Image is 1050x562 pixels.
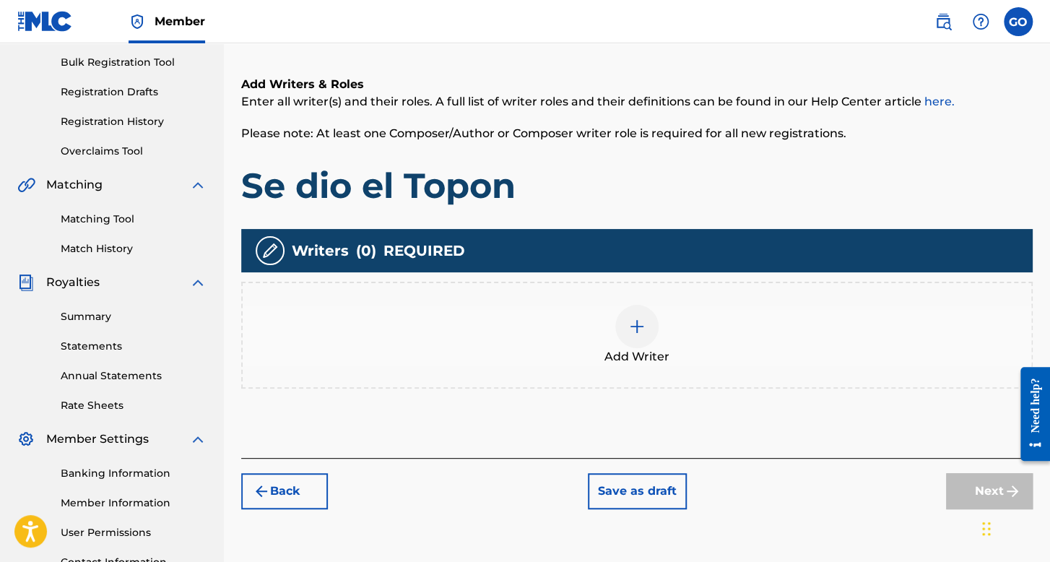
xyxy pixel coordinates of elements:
div: User Menu [1004,7,1033,36]
img: expand [189,176,207,194]
iframe: Chat Widget [978,493,1050,562]
img: help [972,13,989,30]
a: User Permissions [61,525,207,540]
span: Member Settings [46,431,149,448]
a: here. [924,95,955,108]
span: Add Writer [604,348,669,366]
span: Matching [46,176,103,194]
img: 7ee5dd4eb1f8a8e3ef2f.svg [253,483,270,500]
img: Royalties [17,274,35,291]
button: Back [241,473,328,509]
span: ( 0 ) [356,240,376,261]
span: Writers [292,240,349,261]
span: Enter all writer(s) and their roles. A full list of writer roles and their definitions can be fou... [241,95,955,108]
h6: Add Writers & Roles [241,76,1033,93]
img: search [934,13,952,30]
a: Public Search [929,7,958,36]
a: Matching Tool [61,212,207,227]
a: Summary [61,309,207,324]
div: Widget de chat [978,493,1050,562]
iframe: Resource Center [1010,356,1050,472]
img: expand [189,274,207,291]
img: expand [189,431,207,448]
h1: Se dio el Topon [241,164,1033,207]
img: Top Rightsholder [129,13,146,30]
a: Registration Drafts [61,85,207,100]
span: REQUIRED [383,240,465,261]
span: Please note: At least one Composer/Author or Composer writer role is required for all new registr... [241,126,846,140]
a: Bulk Registration Tool [61,55,207,70]
div: Help [966,7,995,36]
a: Member Information [61,496,207,511]
img: Member Settings [17,431,35,448]
span: Member [155,13,205,30]
button: Save as draft [588,473,687,509]
img: add [628,318,646,335]
a: Annual Statements [61,368,207,384]
a: Overclaims Tool [61,144,207,159]
img: MLC Logo [17,11,73,32]
img: Matching [17,176,35,194]
a: Rate Sheets [61,398,207,413]
a: Banking Information [61,466,207,481]
a: Statements [61,339,207,354]
a: Match History [61,241,207,256]
a: Registration History [61,114,207,129]
div: Arrastrar [982,507,991,550]
span: Royalties [46,274,100,291]
img: writers [261,242,279,259]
